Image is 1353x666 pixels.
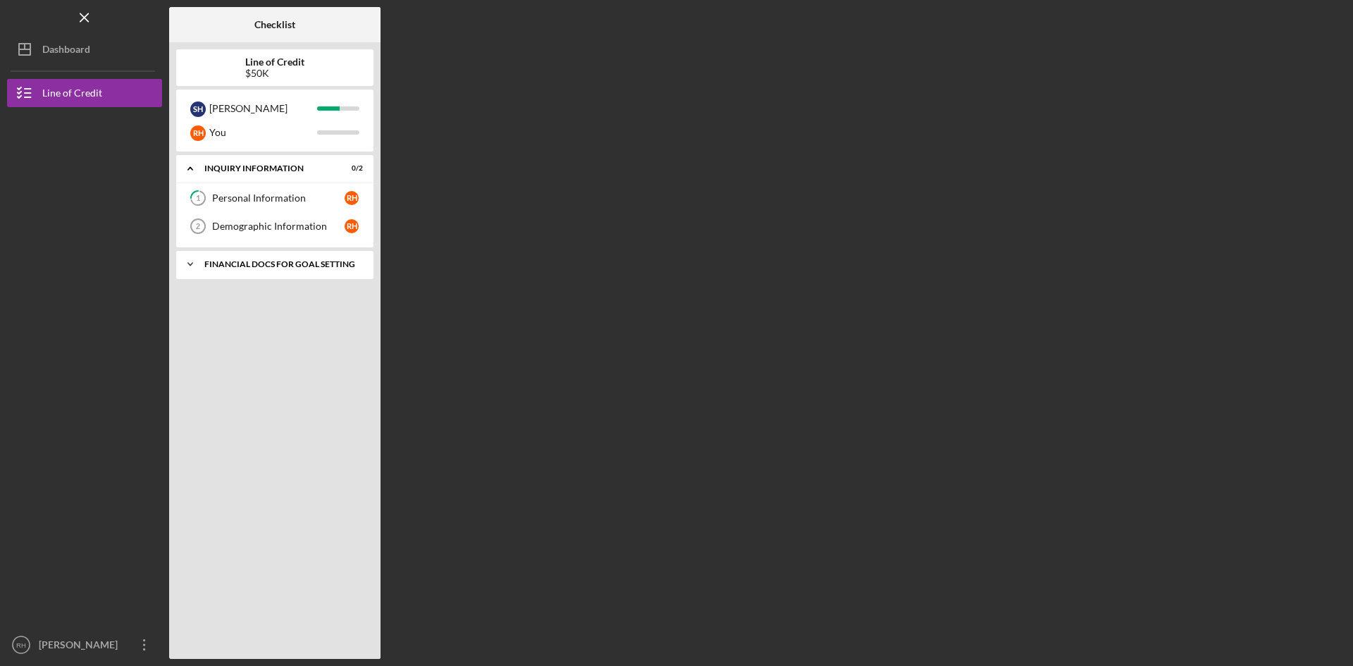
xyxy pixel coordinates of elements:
[338,164,363,173] div: 0 / 2
[183,212,366,240] a: 2Demographic InformationRH
[209,97,317,121] div: [PERSON_NAME]
[42,79,102,111] div: Line of Credit
[204,164,328,173] div: INQUIRY INFORMATION
[16,641,26,649] text: RH
[245,68,304,79] div: $50K
[42,35,90,67] div: Dashboard
[345,219,359,233] div: R H
[254,19,295,30] b: Checklist
[345,191,359,205] div: R H
[204,260,356,269] div: Financial Docs for Goal Setting
[196,194,200,203] tspan: 1
[7,35,162,63] button: Dashboard
[7,631,162,659] button: RH[PERSON_NAME]
[35,631,127,662] div: [PERSON_NAME]
[190,125,206,141] div: R H
[212,192,345,204] div: Personal Information
[7,79,162,107] button: Line of Credit
[245,56,304,68] b: Line of Credit
[196,222,200,230] tspan: 2
[209,121,317,144] div: You
[212,221,345,232] div: Demographic Information
[183,184,366,212] a: 1Personal InformationRH
[190,101,206,117] div: S H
